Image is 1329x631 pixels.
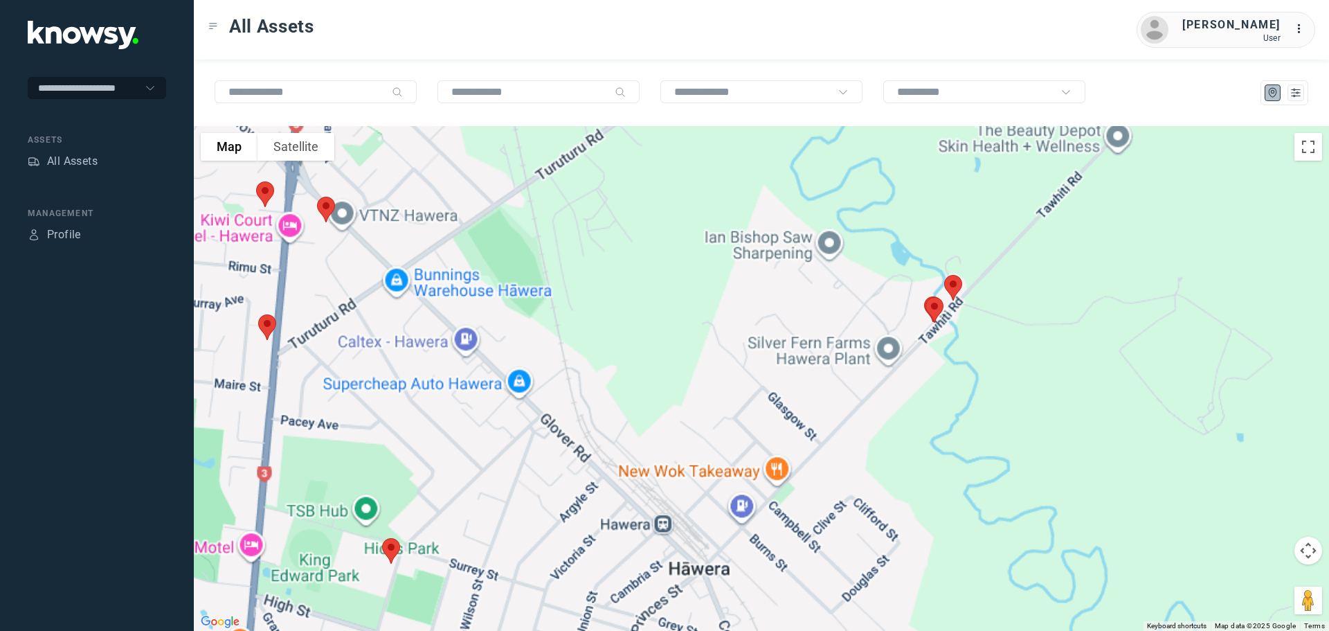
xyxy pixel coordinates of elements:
[47,153,98,170] div: All Assets
[1294,21,1311,37] div: :
[28,153,98,170] a: AssetsAll Assets
[1147,621,1206,631] button: Keyboard shortcuts
[257,133,334,161] button: Show satellite imagery
[28,21,138,49] img: Application Logo
[208,21,218,31] div: Toggle Menu
[1290,87,1302,99] div: List
[1294,133,1322,161] button: Toggle fullscreen view
[1295,24,1309,34] tspan: ...
[28,155,40,168] div: Assets
[28,229,40,241] div: Profile
[1267,87,1279,99] div: Map
[392,87,403,98] div: Search
[229,14,314,39] span: All Assets
[28,207,166,220] div: Management
[1182,17,1281,33] div: [PERSON_NAME]
[201,133,257,161] button: Show street map
[1294,587,1322,614] button: Drag Pegman onto the map to open Street View
[1215,622,1296,630] span: Map data ©2025 Google
[1141,16,1168,44] img: avatar.png
[197,613,243,631] a: Open this area in Google Maps (opens a new window)
[1182,33,1281,43] div: User
[615,87,626,98] div: Search
[47,226,81,243] div: Profile
[1294,21,1311,39] div: :
[28,226,81,243] a: ProfileProfile
[1304,622,1325,630] a: Terms (opens in new tab)
[1294,537,1322,565] button: Map camera controls
[197,613,243,631] img: Google
[28,134,166,146] div: Assets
